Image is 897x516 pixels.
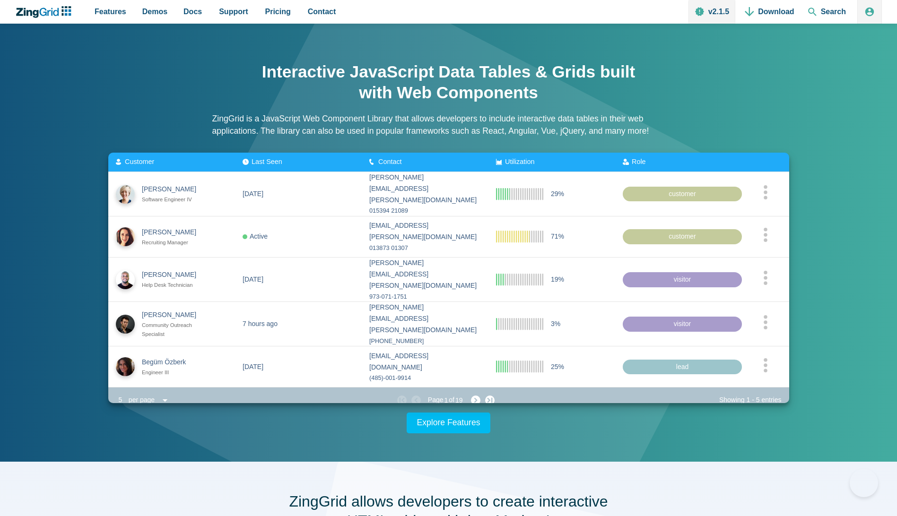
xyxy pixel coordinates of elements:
zg-text: 1 [745,396,752,404]
span: Last Seen [252,158,282,165]
span: Features [95,5,126,18]
div: [PERSON_NAME][EMAIL_ADDRESS][PERSON_NAME][DOMAIN_NAME] [369,302,481,335]
div: 973-071-1751 [369,291,481,301]
span: Pricing [265,5,291,18]
span: 19% [551,274,564,285]
div: [EMAIL_ADDRESS][DOMAIN_NAME] [369,351,481,373]
zg-text: 1 [444,398,448,403]
div: Active [243,231,268,242]
span: of [449,395,454,406]
div: [PHONE_NUMBER] [369,335,481,346]
div: [PERSON_NAME] [142,310,205,321]
div: 7 hours ago [243,318,278,330]
div: visitor [623,317,742,332]
span: 29% [551,188,564,199]
div: 013873 01307 [369,243,481,253]
span: Support [219,5,248,18]
zg-button: prevpage [411,396,426,405]
span: Customer [125,158,154,165]
span: Utilization [505,158,534,165]
div: [DATE] [243,188,263,199]
span: Contact [308,5,336,18]
div: [PERSON_NAME] [142,227,205,238]
div: Showing - entries [719,395,782,406]
p: ZingGrid is a JavaScript Web Component Library that allows developers to include interactive data... [212,112,685,138]
div: customer [623,229,742,244]
div: visitor [623,272,742,287]
a: Explore Features [407,413,491,433]
div: [PERSON_NAME][EMAIL_ADDRESS][PERSON_NAME][DOMAIN_NAME] [369,172,481,206]
h1: Interactive JavaScript Data Tables & Grids built with Web Components [260,61,638,103]
span: Docs [183,5,202,18]
div: [PERSON_NAME][EMAIL_ADDRESS][PERSON_NAME][DOMAIN_NAME] [369,258,481,291]
zg-button: nextpage [466,396,480,405]
span: 25% [551,361,564,372]
div: [DATE] [243,361,263,372]
span: Demos [142,5,167,18]
zg-button: lastpage [485,396,495,405]
span: Page [428,395,444,406]
div: 5 [116,394,125,407]
div: 015394 21089 [369,206,481,216]
span: Contact [378,158,402,165]
div: [DATE] [243,274,263,285]
a: ZingChart Logo. Click to return to the homepage [15,6,76,18]
div: [EMAIL_ADDRESS][PERSON_NAME][DOMAIN_NAME] [369,220,481,243]
iframe: Help Scout Beacon - Open [850,469,878,497]
div: Software Engineer IV [142,195,205,204]
div: Help Desk Technician [142,281,205,290]
div: [PERSON_NAME] [142,184,205,195]
div: customer [623,186,742,201]
div: lead [623,359,742,374]
span: 3% [551,318,560,330]
div: [PERSON_NAME] [142,269,205,281]
div: per page [125,394,158,407]
span: Role [632,158,646,165]
zg-text: 5 [754,396,762,404]
div: Community Outreach Specialist [142,320,205,338]
zg-button: firstpage [397,396,407,405]
span: 71% [551,231,564,242]
div: Recruiting Manager [142,238,205,247]
div: Engineer III [142,368,205,377]
zg-text: 19 [455,398,463,403]
div: Begüm Özberk [142,357,205,368]
div: (485)-001-9914 [369,373,481,383]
